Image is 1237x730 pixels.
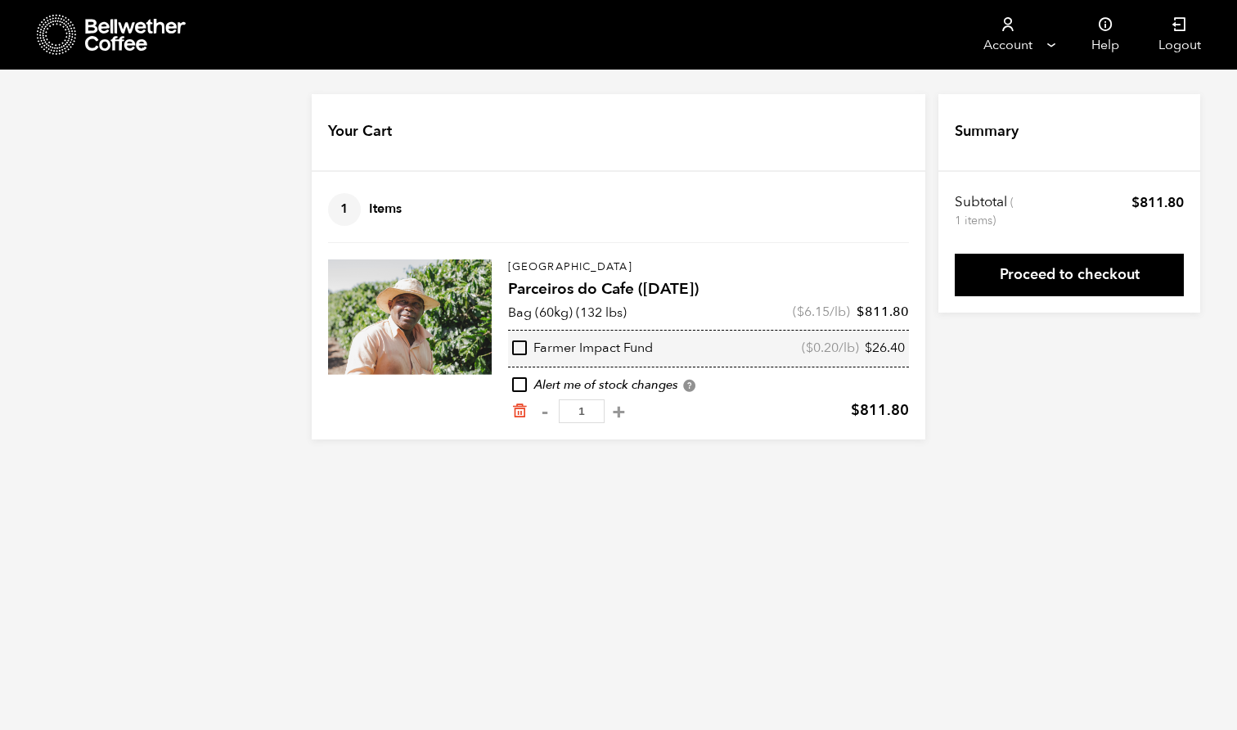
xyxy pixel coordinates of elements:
[806,339,813,357] span: $
[851,400,909,421] bdi: 811.80
[1131,193,1184,212] bdi: 811.80
[1131,193,1140,212] span: $
[328,121,392,142] h4: Your Cart
[559,399,605,423] input: Qty
[806,339,839,357] bdi: 0.20
[955,254,1184,296] a: Proceed to checkout
[797,303,804,321] span: $
[508,303,627,322] p: Bag (60kg) (132 lbs)
[797,303,830,321] bdi: 6.15
[851,400,860,421] span: $
[857,303,909,321] bdi: 811.80
[865,339,872,357] span: $
[512,340,653,358] div: Farmer Impact Fund
[511,403,528,420] a: Remove from cart
[534,403,555,420] button: -
[609,403,629,420] button: +
[857,303,865,321] span: $
[328,193,361,226] span: 1
[508,259,909,276] p: [GEOGRAPHIC_DATA]
[793,303,850,321] span: ( /lb)
[955,121,1019,142] h4: Summary
[955,193,1016,229] th: Subtotal
[865,339,905,357] bdi: 26.40
[328,193,402,226] h4: Items
[508,278,909,301] h4: Parceiros do Cafe ([DATE])
[508,376,909,394] div: Alert me of stock changes
[802,340,859,358] span: ( /lb)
